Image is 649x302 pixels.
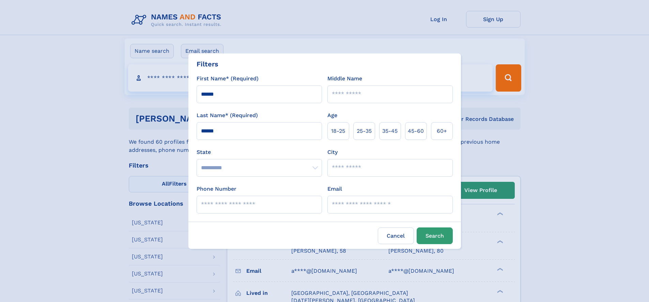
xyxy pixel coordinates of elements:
[327,111,337,120] label: Age
[357,127,372,135] span: 25‑35
[197,75,259,83] label: First Name* (Required)
[197,59,218,69] div: Filters
[382,127,398,135] span: 35‑45
[197,185,236,193] label: Phone Number
[331,127,345,135] span: 18‑25
[197,111,258,120] label: Last Name* (Required)
[327,185,342,193] label: Email
[197,148,322,156] label: State
[417,227,453,244] button: Search
[408,127,424,135] span: 45‑60
[378,227,414,244] label: Cancel
[437,127,447,135] span: 60+
[327,148,338,156] label: City
[327,75,362,83] label: Middle Name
